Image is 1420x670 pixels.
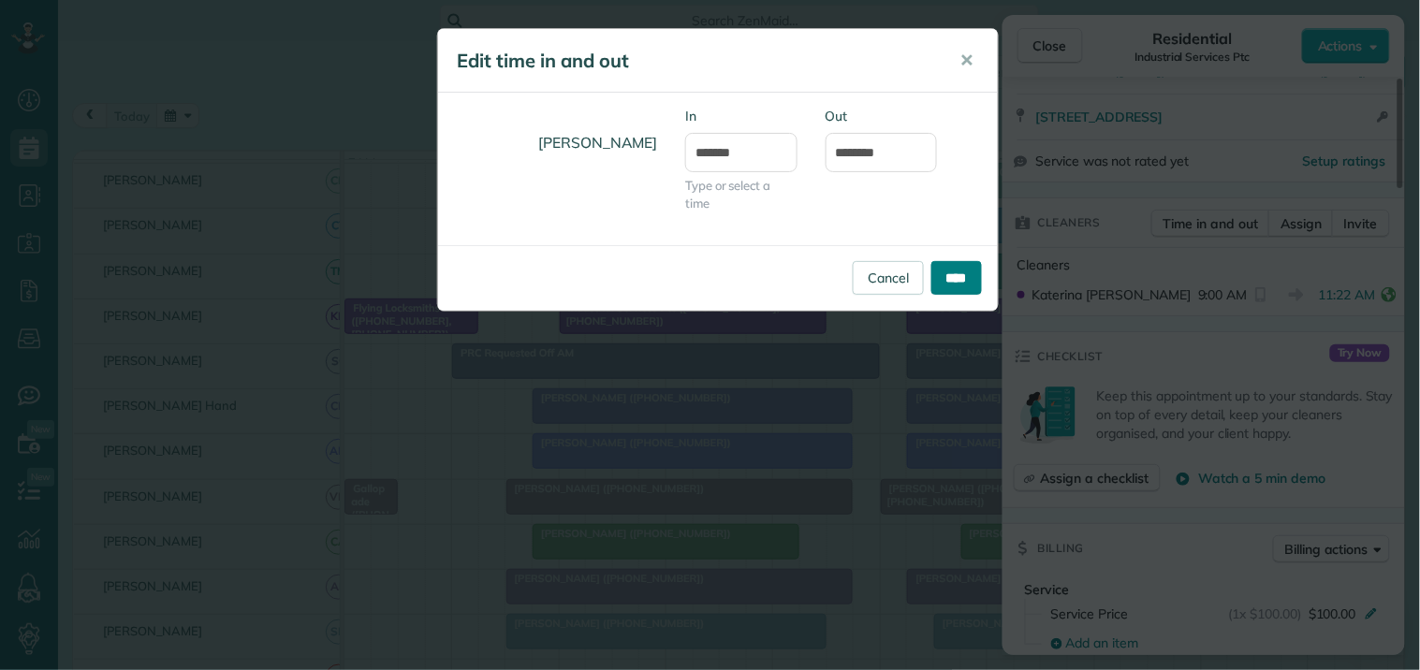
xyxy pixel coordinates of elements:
[826,107,938,125] label: Out
[960,50,974,71] span: ✕
[685,177,798,212] span: Type or select a time
[853,261,924,295] a: Cancel
[685,107,798,125] label: In
[457,48,934,74] h5: Edit time in and out
[452,116,657,169] h4: [PERSON_NAME]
